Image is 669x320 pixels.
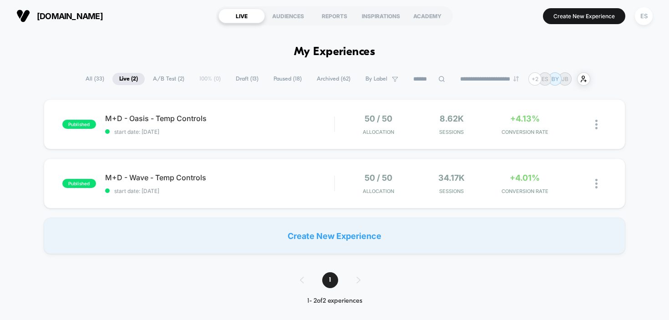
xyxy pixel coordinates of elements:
[37,11,103,21] span: [DOMAIN_NAME]
[267,73,309,85] span: Paused ( 18 )
[44,218,626,254] div: Create New Experience
[229,73,265,85] span: Draft ( 13 )
[491,188,559,194] span: CONVERSION RATE
[105,173,334,182] span: M+D - Wave - Temp Controls
[14,9,106,23] button: [DOMAIN_NAME]
[417,129,486,135] span: Sessions
[363,129,394,135] span: Allocation
[112,73,145,85] span: Live ( 2 )
[291,297,379,305] div: 1 - 2 of 2 experiences
[552,76,559,82] p: BY
[513,76,519,81] img: end
[632,7,655,25] button: ES
[595,179,598,188] img: close
[105,128,334,135] span: start date: [DATE]
[438,173,465,183] span: 34.17k
[510,114,540,123] span: +4.13%
[562,76,568,82] p: JB
[635,7,653,25] div: ES
[16,9,30,23] img: Visually logo
[365,173,392,183] span: 50 / 50
[543,8,625,24] button: Create New Experience
[265,9,311,23] div: AUDIENCES
[311,9,358,23] div: REPORTS
[417,188,486,194] span: Sessions
[146,73,191,85] span: A/B Test ( 2 )
[62,179,96,188] span: published
[365,114,392,123] span: 50 / 50
[310,73,357,85] span: Archived ( 62 )
[491,129,559,135] span: CONVERSION RATE
[358,9,404,23] div: INSPIRATIONS
[440,114,464,123] span: 8.62k
[105,188,334,194] span: start date: [DATE]
[79,73,111,85] span: All ( 33 )
[542,76,548,82] p: ES
[510,173,540,183] span: +4.01%
[528,72,542,86] div: + 2
[218,9,265,23] div: LIVE
[105,114,334,123] span: M+D - Oasis - Temp Controls
[363,188,394,194] span: Allocation
[62,120,96,129] span: published
[404,9,451,23] div: ACADEMY
[595,120,598,129] img: close
[294,46,375,59] h1: My Experiences
[365,76,387,82] span: By Label
[322,272,338,288] span: 1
